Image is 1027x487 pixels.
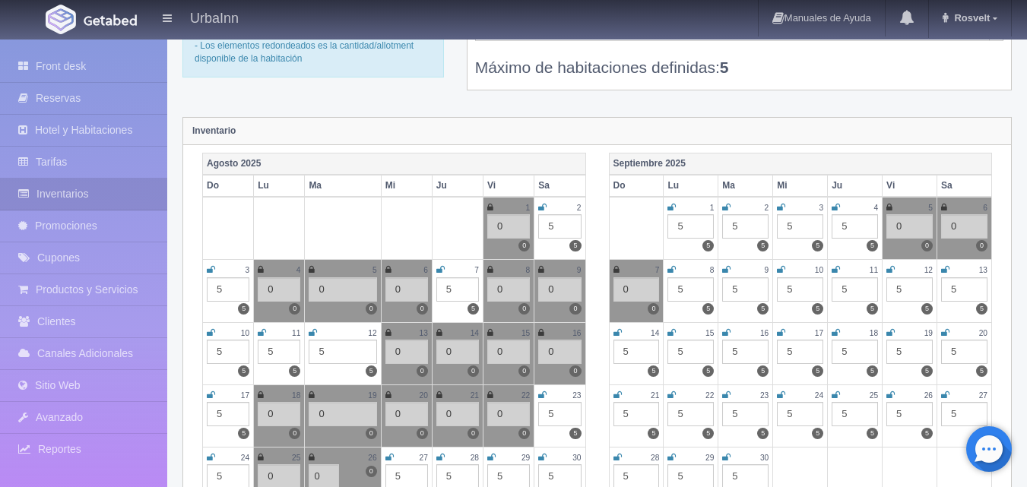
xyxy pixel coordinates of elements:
[812,428,823,439] label: 5
[921,365,933,377] label: 5
[765,266,769,274] small: 9
[760,454,769,462] small: 30
[366,466,377,477] label: 0
[521,329,530,337] small: 15
[241,454,249,462] small: 24
[518,303,530,315] label: 0
[289,365,300,377] label: 5
[468,365,479,377] label: 0
[832,340,878,364] div: 5
[468,428,479,439] label: 0
[886,277,933,302] div: 5
[832,277,878,302] div: 5
[867,365,878,377] label: 5
[613,340,660,364] div: 5
[572,329,581,337] small: 16
[655,266,660,274] small: 7
[651,454,659,462] small: 28
[760,329,769,337] small: 16
[924,266,933,274] small: 12
[928,204,933,212] small: 5
[867,428,878,439] label: 5
[207,402,249,426] div: 5
[757,303,769,315] label: 5
[538,340,581,364] div: 0
[309,340,376,364] div: 5
[518,428,530,439] label: 0
[777,340,823,364] div: 5
[436,402,479,426] div: 0
[534,175,585,197] th: Sa
[385,277,428,302] div: 0
[385,340,428,364] div: 0
[819,204,824,212] small: 3
[976,240,987,251] label: 0
[815,391,823,400] small: 24
[815,329,823,337] small: 17
[710,266,715,274] small: 8
[84,14,137,26] img: Getabed
[883,175,937,197] th: Vi
[471,454,479,462] small: 28
[609,153,992,175] th: Septiembre 2025
[722,402,769,426] div: 5
[417,303,428,315] label: 0
[538,402,581,426] div: 5
[722,340,769,364] div: 5
[976,303,987,315] label: 5
[718,175,773,197] th: Ma
[979,329,987,337] small: 20
[937,175,992,197] th: Sa
[258,402,300,426] div: 0
[381,175,432,197] th: Mi
[420,454,428,462] small: 27
[577,266,582,274] small: 9
[423,266,428,274] small: 6
[468,303,479,315] label: 5
[609,175,664,197] th: Do
[521,454,530,462] small: 29
[366,365,377,377] label: 5
[664,175,718,197] th: Lu
[983,204,987,212] small: 6
[648,303,659,315] label: 0
[812,365,823,377] label: 5
[538,214,581,239] div: 5
[518,365,530,377] label: 0
[757,240,769,251] label: 5
[832,214,878,239] div: 5
[773,175,828,197] th: Mi
[526,266,531,274] small: 8
[722,214,769,239] div: 5
[368,391,376,400] small: 19
[941,214,987,239] div: 0
[577,204,582,212] small: 2
[305,175,381,197] th: Ma
[241,329,249,337] small: 10
[487,402,530,426] div: 0
[667,277,714,302] div: 5
[417,428,428,439] label: 0
[238,303,249,315] label: 5
[667,402,714,426] div: 5
[258,277,300,302] div: 0
[292,454,300,462] small: 25
[705,329,714,337] small: 15
[475,41,1003,78] div: Máximo de habitaciones definidas:
[720,59,729,76] b: 5
[651,391,659,400] small: 21
[886,214,933,239] div: 0
[867,303,878,315] label: 5
[238,365,249,377] label: 5
[648,428,659,439] label: 5
[309,402,376,426] div: 0
[366,303,377,315] label: 0
[921,303,933,315] label: 5
[203,175,254,197] th: Do
[246,266,250,274] small: 3
[886,402,933,426] div: 5
[487,340,530,364] div: 0
[190,8,239,27] h4: UrbaInn
[648,365,659,377] label: 5
[613,277,660,302] div: 0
